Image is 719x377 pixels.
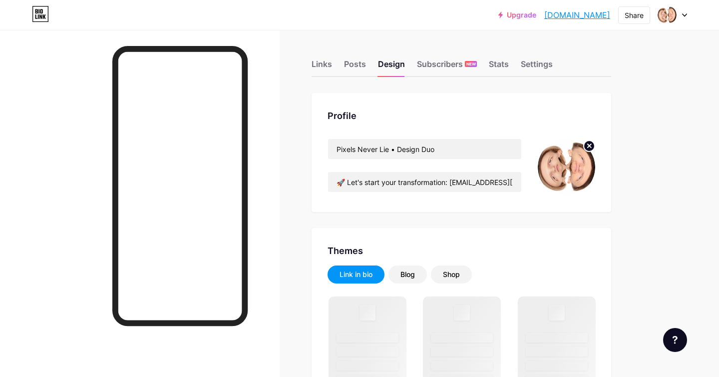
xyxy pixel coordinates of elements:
[489,58,509,76] div: Stats
[400,269,415,279] div: Blog
[340,269,372,279] div: Link in bio
[443,269,460,279] div: Shop
[378,58,405,76] div: Design
[328,139,521,159] input: Name
[328,244,595,257] div: Themes
[544,9,610,21] a: [DOMAIN_NAME]
[344,58,366,76] div: Posts
[498,11,536,19] a: Upgrade
[312,58,332,76] div: Links
[417,58,477,76] div: Subscribers
[466,61,476,67] span: NEW
[328,172,521,192] input: Bio
[658,5,677,24] img: elialushnikov
[538,138,595,196] img: elialushnikov
[328,109,595,122] div: Profile
[521,58,553,76] div: Settings
[625,10,644,20] div: Share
